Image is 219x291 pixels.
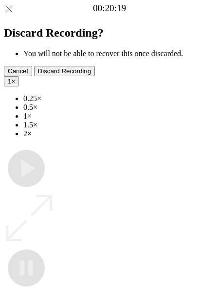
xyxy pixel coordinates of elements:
[23,103,215,112] li: 0.5×
[4,66,32,76] button: Cancel
[23,112,215,121] li: 1×
[23,94,215,103] li: 0.25×
[23,49,215,58] li: You will not be able to recover this once discarded.
[23,129,215,138] li: 2×
[34,66,95,76] button: Discard Recording
[8,78,11,85] span: 1
[93,3,126,14] a: 00:20:19
[4,76,19,86] button: 1×
[23,121,215,129] li: 1.5×
[4,26,215,40] h2: Discard Recording?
